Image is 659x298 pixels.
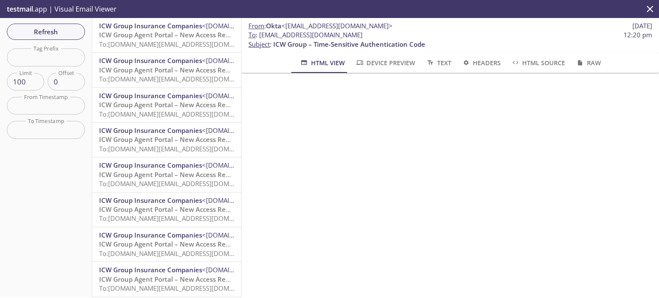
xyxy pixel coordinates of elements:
span: ICW Group Agent Portal – New Access Request [99,205,243,214]
div: ICW Group Insurance Companies<[DOMAIN_NAME][EMAIL_ADDRESS][DOMAIN_NAME]>ICW Group Agent Portal – ... [92,193,241,227]
span: ICW Group Agent Portal – New Access Request [99,275,243,283]
span: 12:20 pm [623,30,652,39]
span: ICW Group Agent Portal – New Access Request [99,170,243,179]
div: ICW Group Insurance Companies<[DOMAIN_NAME][EMAIL_ADDRESS][DOMAIN_NAME]>ICW Group Agent Portal – ... [92,18,241,52]
span: Refresh [14,26,78,37]
span: To: [DOMAIN_NAME][EMAIL_ADDRESS][DOMAIN_NAME] [99,110,262,118]
span: <[DOMAIN_NAME][EMAIL_ADDRESS][DOMAIN_NAME]> [202,56,364,65]
span: <[DOMAIN_NAME][EMAIL_ADDRESS][DOMAIN_NAME]> [202,196,364,205]
span: Headers [462,57,501,68]
span: ICW Group Insurance Companies [99,196,202,205]
span: ICW Group – Time-Sensitive Authentication Code [273,40,425,48]
span: ICW Group Insurance Companies [99,265,202,274]
span: Okta [266,21,281,30]
span: <[EMAIL_ADDRESS][DOMAIN_NAME]> [281,21,393,30]
div: ICW Group Insurance Companies<[DOMAIN_NAME][EMAIL_ADDRESS][DOMAIN_NAME]>ICW Group Agent Portal – ... [92,88,241,122]
span: <[DOMAIN_NAME][EMAIL_ADDRESS][DOMAIN_NAME]> [202,161,364,169]
span: ICW Group Agent Portal – New Access Request [99,30,243,39]
div: ICW Group Insurance Companies<[DOMAIN_NAME][EMAIL_ADDRESS][DOMAIN_NAME]>ICW Group Agent Portal – ... [92,123,241,157]
button: Refresh [7,24,85,40]
span: To: [DOMAIN_NAME][EMAIL_ADDRESS][DOMAIN_NAME] [99,179,262,188]
span: ICW Group Insurance Companies [99,161,202,169]
span: Subject [248,40,270,48]
span: ICW Group Insurance Companies [99,126,202,135]
div: ICW Group Insurance Companies<[DOMAIN_NAME][EMAIL_ADDRESS][DOMAIN_NAME]>ICW Group Agent Portal – ... [92,53,241,87]
span: Device Preview [355,57,415,68]
div: ICW Group Insurance Companies<[DOMAIN_NAME][EMAIL_ADDRESS][DOMAIN_NAME]>ICW Group Agent Portal – ... [92,157,241,192]
div: ICW Group Insurance Companies<[DOMAIN_NAME][EMAIL_ADDRESS][DOMAIN_NAME]>ICW Group Agent Portal – ... [92,227,241,262]
span: ICW Group Agent Portal – New Access Request [99,240,243,248]
span: <[DOMAIN_NAME][EMAIL_ADDRESS][DOMAIN_NAME]> [202,265,364,274]
span: To [248,30,256,39]
span: To: [DOMAIN_NAME][EMAIL_ADDRESS][DOMAIN_NAME] [99,40,262,48]
span: ICW Group Insurance Companies [99,91,202,100]
span: To: [DOMAIN_NAME][EMAIL_ADDRESS][DOMAIN_NAME] [99,249,262,258]
span: To: [DOMAIN_NAME][EMAIL_ADDRESS][DOMAIN_NAME] [99,75,262,83]
p: : [248,30,652,49]
span: Raw [575,57,601,68]
span: <[DOMAIN_NAME][EMAIL_ADDRESS][DOMAIN_NAME]> [202,126,364,135]
span: [DATE] [632,21,652,30]
div: ICW Group Insurance Companies<[DOMAIN_NAME][EMAIL_ADDRESS][DOMAIN_NAME]>ICW Group Agent Portal – ... [92,262,241,296]
span: ICW Group Agent Portal – New Access Request [99,66,243,74]
span: Text [426,57,451,68]
span: : [EMAIL_ADDRESS][DOMAIN_NAME] [248,30,363,39]
span: testmail [7,4,33,14]
span: ICW Group Agent Portal – New Access Request [99,100,243,109]
span: ICW Group Insurance Companies [99,231,202,239]
span: HTML View [299,57,345,68]
span: <[DOMAIN_NAME][EMAIL_ADDRESS][DOMAIN_NAME]> [202,231,364,239]
span: To: [DOMAIN_NAME][EMAIL_ADDRESS][DOMAIN_NAME] [99,214,262,223]
span: : [248,21,393,30]
span: ICW Group Insurance Companies [99,56,202,65]
span: <[DOMAIN_NAME][EMAIL_ADDRESS][DOMAIN_NAME]> [202,91,364,100]
span: <[DOMAIN_NAME][EMAIL_ADDRESS][DOMAIN_NAME]> [202,21,364,30]
span: ICW Group Insurance Companies [99,21,202,30]
span: ICW Group Agent Portal – New Access Request [99,135,243,144]
span: To: [DOMAIN_NAME][EMAIL_ADDRESS][DOMAIN_NAME] [99,144,262,153]
span: To: [DOMAIN_NAME][EMAIL_ADDRESS][DOMAIN_NAME] [99,284,262,292]
span: From [248,21,264,30]
span: HTML Source [511,57,565,68]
